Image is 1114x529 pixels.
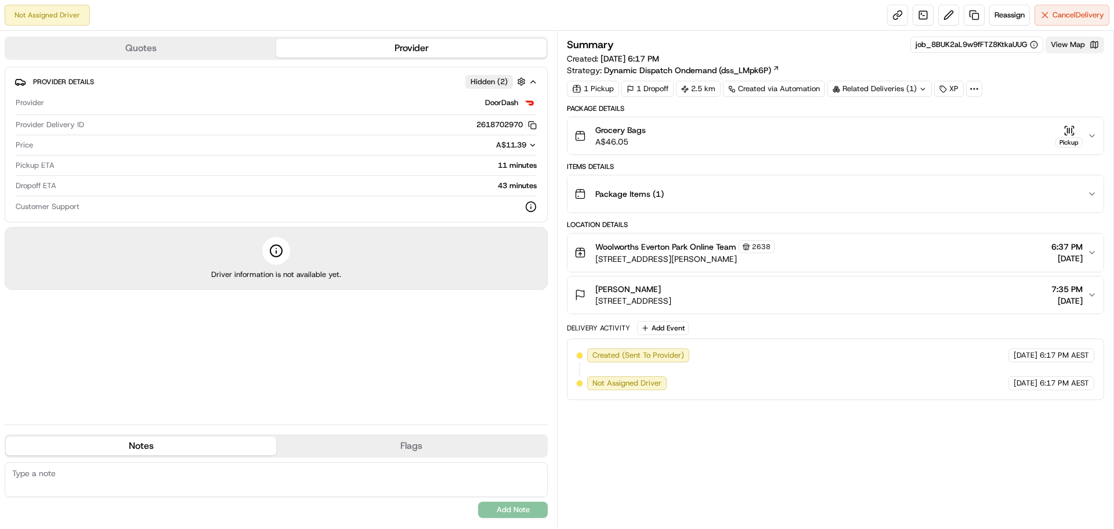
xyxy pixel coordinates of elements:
[1014,378,1037,388] span: [DATE]
[1051,295,1083,307] span: [DATE]
[601,53,659,64] span: [DATE] 6:17 PM
[592,350,684,361] span: Created (Sent To Provider)
[723,81,825,97] a: Created via Automation
[59,160,537,171] div: 11 minutes
[33,77,94,87] span: Provider Details
[465,74,529,89] button: Hidden (2)
[485,98,518,108] span: DoorDash
[276,437,547,455] button: Flags
[435,140,537,150] button: A$11.39
[1051,241,1083,253] span: 6:37 PM
[567,104,1104,113] div: Package Details
[1055,138,1083,147] div: Pickup
[595,124,646,136] span: Grocery Bags
[989,5,1030,26] button: Reassign
[595,283,661,295] span: [PERSON_NAME]
[276,39,547,57] button: Provider
[1040,350,1089,361] span: 6:17 PM AEST
[1052,10,1104,20] span: Cancel Delivery
[604,64,780,76] a: Dynamic Dispatch Ondemand (dss_LMpk6P)
[595,188,664,200] span: Package Items ( 1 )
[1014,350,1037,361] span: [DATE]
[1046,37,1104,53] button: View Map
[211,269,341,280] span: Driver information is not available yet.
[595,253,775,265] span: [STREET_ADDRESS][PERSON_NAME]
[637,321,689,335] button: Add Event
[567,323,630,333] div: Delivery Activity
[567,162,1104,171] div: Items Details
[16,181,56,191] span: Dropoff ETA
[567,81,619,97] div: 1 Pickup
[1051,253,1083,264] span: [DATE]
[476,120,537,130] button: 2618702970
[6,437,276,455] button: Notes
[752,242,771,251] span: 2638
[595,136,646,147] span: A$46.05
[15,72,538,91] button: Provider DetailsHidden (2)
[16,140,33,150] span: Price
[496,140,526,150] span: A$11.39
[567,117,1104,154] button: Grocery BagsA$46.05Pickup
[567,233,1104,272] button: Woolworths Everton Park Online Team2638[STREET_ADDRESS][PERSON_NAME]6:37 PM[DATE]
[523,96,537,110] img: doordash_logo_v2.png
[595,241,736,253] span: Woolworths Everton Park Online Team
[934,81,964,97] div: XP
[567,220,1104,229] div: Location Details
[567,64,780,76] div: Strategy:
[676,81,721,97] div: 2.5 km
[592,378,661,388] span: Not Assigned Driver
[621,81,674,97] div: 1 Dropoff
[1055,125,1083,147] button: Pickup
[16,120,84,130] span: Provider Delivery ID
[595,295,671,307] span: [STREET_ADDRESS]
[1035,5,1109,26] button: CancelDelivery
[16,98,44,108] span: Provider
[61,181,537,191] div: 43 minutes
[994,10,1025,20] span: Reassign
[1040,378,1089,388] span: 6:17 PM AEST
[1051,283,1083,295] span: 7:35 PM
[604,64,771,76] span: Dynamic Dispatch Ondemand (dss_LMpk6P)
[916,39,1038,50] button: job_8BUK2aL9w9fFTZ8KtkaUUG
[471,77,508,87] span: Hidden ( 2 )
[16,160,55,171] span: Pickup ETA
[567,53,659,64] span: Created:
[567,39,614,50] h3: Summary
[567,175,1104,213] button: Package Items (1)
[827,81,932,97] div: Related Deliveries (1)
[16,201,79,212] span: Customer Support
[6,39,276,57] button: Quotes
[567,276,1104,314] button: [PERSON_NAME][STREET_ADDRESS]7:35 PM[DATE]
